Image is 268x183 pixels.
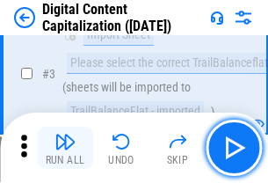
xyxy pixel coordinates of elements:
[42,67,55,81] span: # 3
[93,127,149,169] button: Undo
[37,127,93,169] button: Run All
[149,127,206,169] button: Skip
[108,155,134,165] div: Undo
[42,1,203,34] div: Digital Content Capitalization ([DATE])
[111,131,132,152] img: Undo
[167,131,188,152] img: Skip
[233,7,254,28] img: Settings menu
[83,25,154,46] div: Import Sheet
[54,131,76,152] img: Run All
[67,101,204,122] div: TrailBalanceFlat - imported
[46,155,85,165] div: Run All
[220,134,248,162] img: Main button
[14,7,35,28] img: Back
[210,11,224,25] img: Support
[167,155,189,165] div: Skip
